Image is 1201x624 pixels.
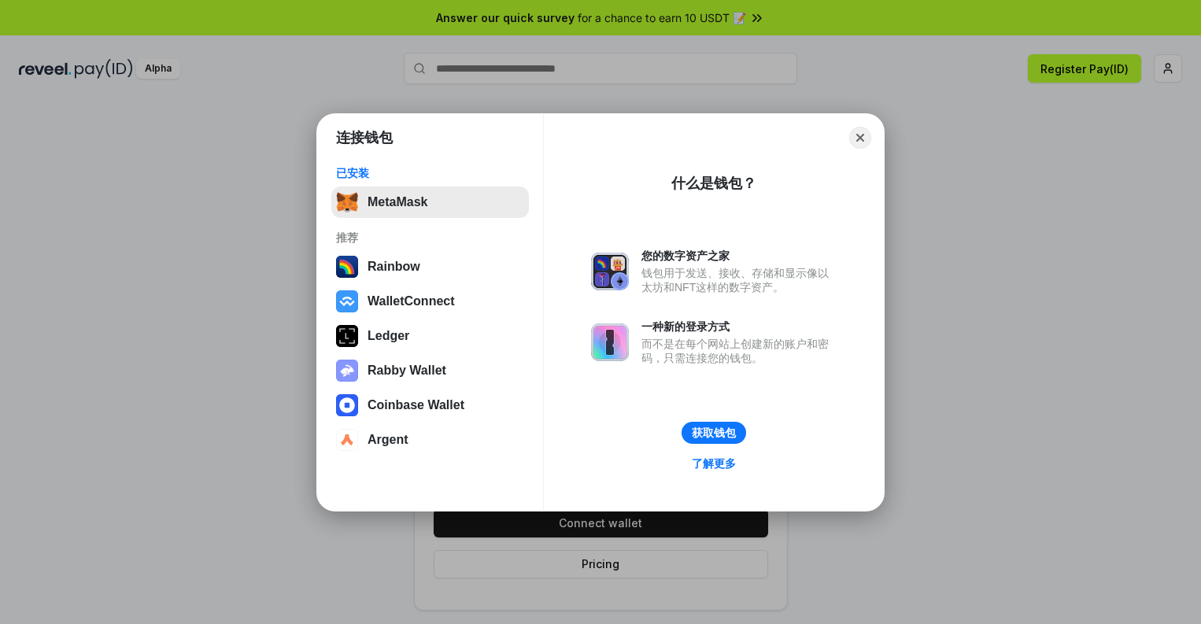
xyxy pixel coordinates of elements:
img: svg+xml,%3Csvg%20width%3D%2228%22%20height%3D%2228%22%20viewBox%3D%220%200%2028%2028%22%20fill%3D... [336,429,358,451]
div: 钱包用于发送、接收、存储和显示像以太坊和NFT这样的数字资产。 [641,266,837,294]
img: svg+xml,%3Csvg%20width%3D%22120%22%20height%3D%22120%22%20viewBox%3D%220%200%20120%20120%22%20fil... [336,256,358,278]
img: svg+xml,%3Csvg%20width%3D%2228%22%20height%3D%2228%22%20viewBox%3D%220%200%2028%2028%22%20fill%3D... [336,394,358,416]
div: Ledger [368,329,409,343]
div: Rainbow [368,260,420,274]
div: 了解更多 [692,456,736,471]
div: 推荐 [336,231,524,245]
div: MetaMask [368,195,427,209]
button: Rainbow [331,251,529,282]
div: 已安装 [336,166,524,180]
div: 您的数字资产之家 [641,249,837,263]
img: svg+xml,%3Csvg%20xmlns%3D%22http%3A%2F%2Fwww.w3.org%2F2000%2Fsvg%22%20fill%3D%22none%22%20viewBox... [591,253,629,290]
img: svg+xml,%3Csvg%20width%3D%2228%22%20height%3D%2228%22%20viewBox%3D%220%200%2028%2028%22%20fill%3D... [336,290,358,312]
button: Rabby Wallet [331,355,529,386]
button: Argent [331,424,529,456]
div: 获取钱包 [692,426,736,440]
div: 而不是在每个网站上创建新的账户和密码，只需连接您的钱包。 [641,337,837,365]
div: 一种新的登录方式 [641,319,837,334]
div: WalletConnect [368,294,455,308]
div: Rabby Wallet [368,364,446,378]
div: 什么是钱包？ [671,174,756,193]
button: MetaMask [331,186,529,218]
h1: 连接钱包 [336,128,393,147]
button: WalletConnect [331,286,529,317]
img: svg+xml,%3Csvg%20xmlns%3D%22http%3A%2F%2Fwww.w3.org%2F2000%2Fsvg%22%20fill%3D%22none%22%20viewBox... [591,323,629,361]
button: Close [849,127,871,149]
button: 获取钱包 [682,422,746,444]
a: 了解更多 [682,453,745,474]
img: svg+xml,%3Csvg%20xmlns%3D%22http%3A%2F%2Fwww.w3.org%2F2000%2Fsvg%22%20fill%3D%22none%22%20viewBox... [336,360,358,382]
div: Coinbase Wallet [368,398,464,412]
img: svg+xml,%3Csvg%20fill%3D%22none%22%20height%3D%2233%22%20viewBox%3D%220%200%2035%2033%22%20width%... [336,191,358,213]
button: Ledger [331,320,529,352]
div: Argent [368,433,408,447]
button: Coinbase Wallet [331,390,529,421]
img: svg+xml,%3Csvg%20xmlns%3D%22http%3A%2F%2Fwww.w3.org%2F2000%2Fsvg%22%20width%3D%2228%22%20height%3... [336,325,358,347]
